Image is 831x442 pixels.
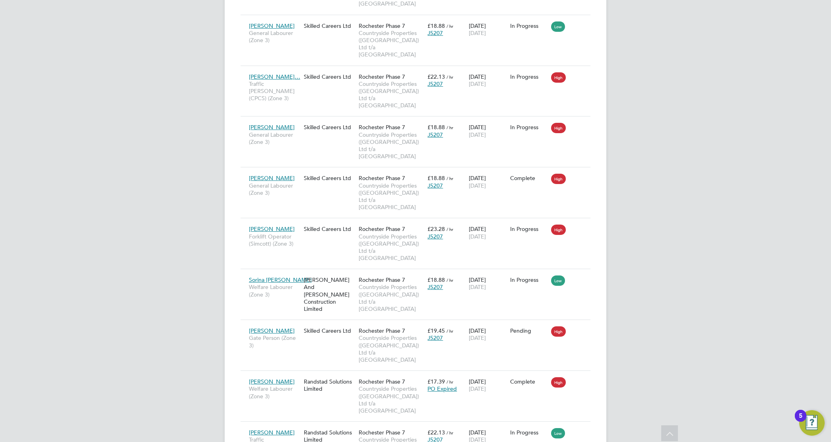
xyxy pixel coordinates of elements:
[427,174,445,182] span: £18.88
[247,221,590,228] a: [PERSON_NAME]Forklift Operator (Simcott) (Zone 3)Skilled Careers LtdRochester Phase 7Countryside ...
[427,124,445,131] span: £18.88
[447,74,453,80] span: / hr
[447,277,453,283] span: / hr
[249,73,300,80] span: [PERSON_NAME]…
[247,69,590,76] a: [PERSON_NAME]…Traffic [PERSON_NAME] (CPCS) (Zone 3)Skilled Careers LtdRochester Phase 7Countrysid...
[359,378,405,385] span: Rochester Phase 7
[427,29,443,37] span: J5207
[359,174,405,182] span: Rochester Phase 7
[427,327,445,334] span: £19.45
[447,379,453,385] span: / hr
[510,22,548,29] div: In Progress
[469,182,486,189] span: [DATE]
[427,233,443,240] span: J5207
[551,21,565,32] span: Low
[427,73,445,80] span: £22.13
[247,374,590,380] a: [PERSON_NAME]Welfare Labourer (Zone 3)Randstad Solutions LimitedRochester Phase 7Countryside Prop...
[359,22,405,29] span: Rochester Phase 7
[469,80,486,87] span: [DATE]
[427,276,445,283] span: £18.88
[359,327,405,334] span: Rochester Phase 7
[249,378,295,385] span: [PERSON_NAME]
[247,425,590,431] a: [PERSON_NAME]Traffic [PERSON_NAME] (CPCS) (Zone 3)Randstad Solutions LimitedRochester Phase 7Coun...
[447,175,453,181] span: / hr
[249,225,295,233] span: [PERSON_NAME]
[469,283,486,291] span: [DATE]
[467,374,508,396] div: [DATE]
[427,182,443,189] span: J5207
[249,327,295,334] span: [PERSON_NAME]
[799,416,802,426] div: 5
[359,131,423,160] span: Countryside Properties ([GEOGRAPHIC_DATA]) Ltd t/a [GEOGRAPHIC_DATA]
[510,124,548,131] div: In Progress
[359,334,423,363] span: Countryside Properties ([GEOGRAPHIC_DATA]) Ltd t/a [GEOGRAPHIC_DATA]
[359,283,423,312] span: Countryside Properties ([GEOGRAPHIC_DATA]) Ltd t/a [GEOGRAPHIC_DATA]
[249,174,295,182] span: [PERSON_NAME]
[427,429,445,436] span: £22.13
[467,18,508,41] div: [DATE]
[302,272,357,316] div: [PERSON_NAME] And [PERSON_NAME] Construction Limited
[427,22,445,29] span: £18.88
[469,334,486,341] span: [DATE]
[249,182,300,196] span: General Labourer (Zone 3)
[510,327,548,334] div: Pending
[249,385,300,399] span: Welfare Labourer (Zone 3)
[551,174,566,184] span: High
[467,323,508,345] div: [DATE]
[249,334,300,349] span: Gate Person (Zone 3)
[447,430,453,436] span: / hr
[510,225,548,233] div: In Progress
[359,233,423,262] span: Countryside Properties ([GEOGRAPHIC_DATA]) Ltd t/a [GEOGRAPHIC_DATA]
[427,80,443,87] span: J5207
[447,328,453,334] span: / hr
[510,276,548,283] div: In Progress
[467,272,508,295] div: [DATE]
[359,29,423,58] span: Countryside Properties ([GEOGRAPHIC_DATA]) Ltd t/a [GEOGRAPHIC_DATA]
[551,428,565,438] span: Low
[469,233,486,240] span: [DATE]
[467,221,508,244] div: [DATE]
[551,225,566,235] span: High
[427,385,457,392] span: PO Expired
[510,429,548,436] div: In Progress
[447,124,453,130] span: / hr
[302,120,357,135] div: Skilled Careers Ltd
[359,385,423,414] span: Countryside Properties ([GEOGRAPHIC_DATA]) Ltd t/a [GEOGRAPHIC_DATA]
[551,326,566,337] span: High
[247,323,590,330] a: [PERSON_NAME]Gate Person (Zone 3)Skilled Careers LtdRochester Phase 7Countryside Properties ([GEO...
[510,73,548,80] div: In Progress
[249,124,295,131] span: [PERSON_NAME]
[469,29,486,37] span: [DATE]
[249,429,295,436] span: [PERSON_NAME]
[247,18,590,25] a: [PERSON_NAME]General Labourer (Zone 3)Skilled Careers LtdRochester Phase 7Countryside Properties ...
[249,29,300,44] span: General Labourer (Zone 3)
[302,171,357,186] div: Skilled Careers Ltd
[249,80,300,102] span: Traffic [PERSON_NAME] (CPCS) (Zone 3)
[249,22,295,29] span: [PERSON_NAME]
[799,410,825,436] button: Open Resource Center, 5 new notifications
[302,323,357,338] div: Skilled Careers Ltd
[551,275,565,286] span: Low
[359,429,405,436] span: Rochester Phase 7
[469,131,486,138] span: [DATE]
[467,69,508,91] div: [DATE]
[359,80,423,109] span: Countryside Properties ([GEOGRAPHIC_DATA]) Ltd t/a [GEOGRAPHIC_DATA]
[302,18,357,33] div: Skilled Careers Ltd
[467,171,508,193] div: [DATE]
[551,72,566,83] span: High
[359,182,423,211] span: Countryside Properties ([GEOGRAPHIC_DATA]) Ltd t/a [GEOGRAPHIC_DATA]
[359,225,405,233] span: Rochester Phase 7
[249,233,300,247] span: Forklift Operator (Simcott) (Zone 3)
[249,283,300,298] span: Welfare Labourer (Zone 3)
[551,123,566,133] span: High
[359,73,405,80] span: Rochester Phase 7
[510,378,548,385] div: Complete
[427,131,443,138] span: J5207
[249,131,300,145] span: General Labourer (Zone 3)
[447,226,453,232] span: / hr
[427,378,445,385] span: £17.39
[302,374,357,396] div: Randstad Solutions Limited
[249,276,312,283] span: Sorina [PERSON_NAME]
[467,120,508,142] div: [DATE]
[247,272,590,279] a: Sorina [PERSON_NAME]Welfare Labourer (Zone 3)[PERSON_NAME] And [PERSON_NAME] Construction Limited...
